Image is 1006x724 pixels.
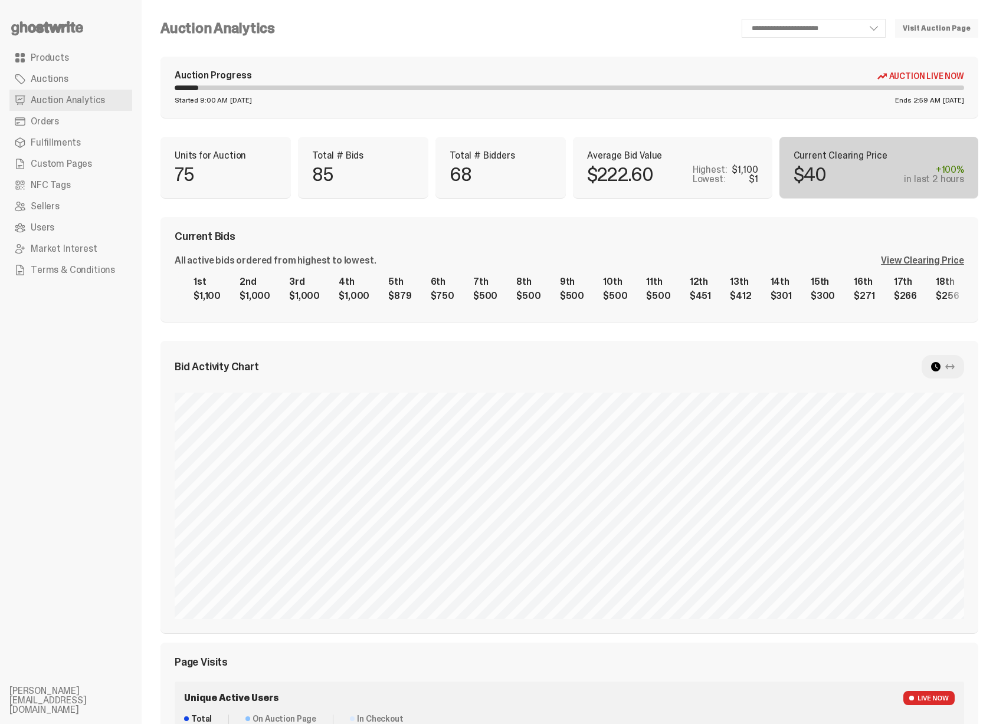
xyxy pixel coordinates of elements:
span: [DATE] [943,97,964,104]
div: $500 [473,291,497,301]
span: Auction Live Now [889,71,964,81]
div: $500 [646,291,670,301]
p: Units for Auction [175,151,277,160]
span: Users [31,223,54,232]
a: Auction Analytics [9,90,132,111]
li: [PERSON_NAME][EMAIL_ADDRESS][DOMAIN_NAME] [9,686,151,715]
a: Sellers [9,196,132,217]
div: $266 [894,291,917,301]
div: $500 [516,291,540,301]
span: Auctions [31,74,68,84]
a: Market Interest [9,238,132,259]
div: 6th [431,277,454,287]
div: $451 [690,291,711,301]
span: [DATE] [230,97,251,104]
a: Users [9,217,132,238]
p: Average Bid Value [587,151,758,160]
a: Terms & Conditions [9,259,132,281]
div: $271 [854,291,874,301]
div: $1,100 [194,291,221,301]
dt: In Checkout [350,715,403,723]
div: $1,100 [732,165,758,175]
p: 68 [450,165,471,184]
div: 1st [194,277,221,287]
div: 13th [730,277,751,287]
p: Current Clearing Price [794,151,965,160]
span: Sellers [31,202,60,211]
div: in last 2 hours [904,175,964,184]
span: LIVE NOW [903,691,955,705]
span: Terms & Conditions [31,265,115,275]
p: 85 [312,165,333,184]
div: 12th [690,277,711,287]
div: All active bids ordered from highest to lowest. [175,256,376,265]
a: NFC Tags [9,175,132,196]
span: Custom Pages [31,159,92,169]
div: 18th [936,277,959,287]
p: Highest: [693,165,728,175]
a: Custom Pages [9,153,132,175]
span: Products [31,53,69,62]
div: $412 [730,291,751,301]
div: 3rd [289,277,320,287]
div: $301 [771,291,792,301]
div: 4th [339,277,369,287]
div: 8th [516,277,540,287]
div: $1,000 [339,291,369,301]
span: NFC Tags [31,180,71,190]
a: Auctions [9,68,132,90]
span: Ends 2:59 AM [895,97,941,104]
dt: On Auction Page [245,715,316,723]
p: Total # Bids [312,151,414,160]
div: $750 [431,291,454,301]
span: Auction Analytics [31,96,105,105]
div: 10th [603,277,627,287]
div: $879 [388,291,411,301]
div: $1,000 [240,291,270,301]
p: Total # Bidders [450,151,552,160]
p: 75 [175,165,194,184]
a: Orders [9,111,132,132]
p: $40 [794,165,827,184]
div: $500 [560,291,584,301]
p: Lowest: [693,175,726,184]
div: Auction Progress [175,71,251,81]
div: $1,000 [289,291,320,301]
span: Current Bids [175,231,235,242]
div: 9th [560,277,584,287]
div: 5th [388,277,411,287]
div: 2nd [240,277,270,287]
div: $1 [749,175,758,184]
div: 16th [854,277,874,287]
dt: Total [184,715,212,723]
div: 14th [771,277,792,287]
div: 7th [473,277,497,287]
span: Page Visits [175,657,228,667]
div: $256 [936,291,959,301]
div: 15th [811,277,835,287]
span: Bid Activity Chart [175,361,259,372]
h4: Auction Analytics [160,21,275,35]
span: Started 9:00 AM [175,97,228,104]
div: +100% [904,165,964,175]
div: 17th [894,277,917,287]
span: Fulfillments [31,138,81,147]
span: Unique Active Users [184,693,279,703]
div: $500 [603,291,627,301]
a: Visit Auction Page [895,19,978,38]
a: Products [9,47,132,68]
div: $300 [811,291,835,301]
span: Market Interest [31,244,97,254]
div: 11th [646,277,670,287]
div: View Clearing Price [881,256,964,265]
p: $222.60 [587,165,653,184]
a: Fulfillments [9,132,132,153]
span: Orders [31,117,59,126]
